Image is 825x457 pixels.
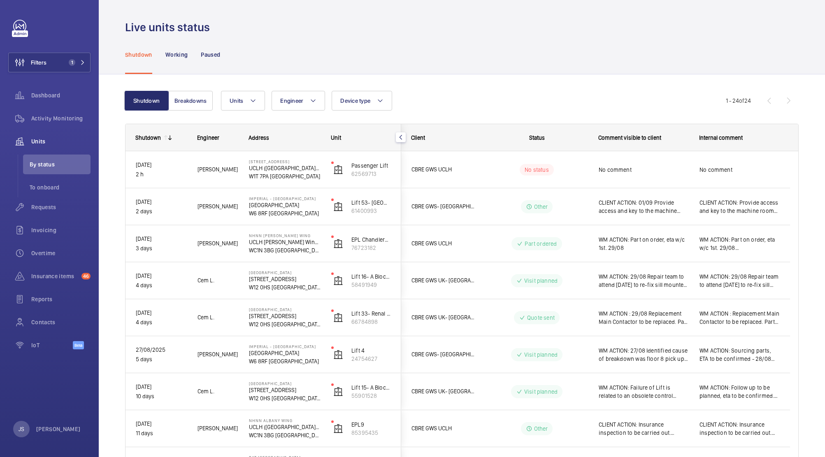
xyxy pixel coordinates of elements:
[136,382,187,392] p: [DATE]
[700,346,780,363] span: WM ACTION: Sourcing parts, ETA to be confirmed - 28/08 [GEOGRAPHIC_DATA] WM ACTION: on order, ETA...
[351,383,391,392] p: Lift 15- A Block West (RH) Building 201
[411,350,475,359] span: CBRE GWS- [GEOGRAPHIC_DATA] ([GEOGRAPHIC_DATA])
[73,341,84,349] span: Beta
[136,160,187,170] p: [DATE]
[31,318,91,326] span: Contacts
[280,97,303,104] span: Engineer
[401,188,790,225] div: Press SPACE to select this row.
[351,272,391,281] p: Lift 16- A Block West (LH) building 201
[351,198,391,207] p: Lift 53- [GEOGRAPHIC_DATA] (Passenger)
[411,313,475,322] span: CBRE GWS UK- [GEOGRAPHIC_DATA] ([GEOGRAPHIC_DATA])
[599,235,689,252] span: WM ACTION: Part on order, eta w/c 1st. 29/08
[333,424,343,434] img: elevator.svg
[524,277,558,285] p: Visit planned
[726,98,751,104] span: 1 - 24 24
[351,392,391,400] p: 55901528
[351,170,391,178] p: 62569713
[30,160,91,168] span: By status
[136,207,187,216] p: 2 days
[524,351,558,359] p: Visit planned
[125,299,401,336] div: Press SPACE to select this row.
[351,235,391,244] p: EPL ChandlerWing Mid 19
[700,309,780,326] span: WM ACTION : Replacement Main Contactor to be replaced. Part identified and is available 3-5 Days ...
[351,244,391,252] p: 76723182
[599,272,689,289] span: WM ACTION: 29/08 Repair team to attend [DATE] to re-fix sill mounted spring closer. WM ACTION : 2...
[534,425,548,433] p: Other
[31,137,91,145] span: Units
[700,235,780,252] span: WM ACTION: Part on order, eta w/c 1st. 29/08 [GEOGRAPHIC_DATA] WM ACTION: Parts arriving [DATE]. ...
[351,207,391,215] p: 61400993
[340,97,370,104] span: Device type
[198,276,238,285] span: Cem L.
[524,388,558,396] p: Visit planned
[31,341,73,349] span: IoT
[198,239,238,248] span: [PERSON_NAME]
[401,373,790,410] div: Press SPACE to select this row.
[136,318,187,327] p: 4 days
[249,172,321,180] p: W1T 7PA [GEOGRAPHIC_DATA]
[125,188,401,225] div: Press SPACE to select this row.
[700,383,780,400] span: WM ACTION: Follow up to be planned, eta to be confirmed. 26/08 [GEOGRAPHIC_DATA]
[30,183,91,192] span: To onboard
[125,51,152,59] p: Shutdown
[69,59,75,66] span: 1
[599,383,689,400] span: WM ACTION: Failure of Lift is related to an obsolete control Board. The has to be repaired as rep...
[249,431,321,439] p: WC1N 3BG [GEOGRAPHIC_DATA]
[351,429,391,437] p: 85395435
[31,114,91,122] span: Activity Monitoring
[351,355,391,363] p: 24754627
[249,233,321,238] p: NHNN [PERSON_NAME] Wing
[272,91,325,111] button: Engineer
[249,386,321,394] p: [STREET_ADDRESS]
[249,134,269,141] span: Address
[31,91,91,99] span: Dashboard
[411,276,475,285] span: CBRE GWS UK- [GEOGRAPHIC_DATA] ([GEOGRAPHIC_DATA])
[249,312,321,320] p: [STREET_ADDRESS]
[125,336,401,373] div: Press SPACE to select this row.
[125,20,215,35] h1: Live units status
[125,262,401,299] div: Press SPACE to select this row.
[198,202,238,211] span: [PERSON_NAME]
[201,51,220,59] p: Paused
[739,97,744,104] span: of
[31,295,91,303] span: Reports
[249,201,321,209] p: [GEOGRAPHIC_DATA]
[136,429,187,438] p: 11 days
[31,58,46,67] span: Filters
[700,166,780,174] span: No comment
[411,134,425,141] span: Client
[333,239,343,249] img: elevator.svg
[700,272,780,289] span: WM ACTION: 29/08 Repair team to attend [DATE] to re-fix sill mounted spring closer. WM ACTION : 2...
[700,198,780,215] span: CLIENT ACTION: Provide access and key to the machine room and deactivate alarms in clinical engin...
[136,281,187,290] p: 4 days
[136,197,187,207] p: [DATE]
[401,225,790,262] div: Press SPACE to select this row.
[249,423,321,431] p: UCLH ([GEOGRAPHIC_DATA]), [GEOGRAPHIC_DATA],
[411,165,475,174] span: CBRE GWS UCLH
[333,387,343,397] img: elevator.svg
[31,272,78,280] span: Insurance items
[198,424,238,433] span: [PERSON_NAME]
[165,51,188,59] p: Working
[136,392,187,401] p: 10 days
[136,271,187,281] p: [DATE]
[249,283,321,291] p: W12 0HS [GEOGRAPHIC_DATA]
[249,349,321,357] p: [GEOGRAPHIC_DATA]
[197,134,219,141] span: Engineer
[249,357,321,365] p: W6 8RF [GEOGRAPHIC_DATA]
[221,91,265,111] button: Units
[125,151,401,188] div: Press SPACE to select this row.
[599,420,689,437] span: CLIENT ACTION: Insurance inspection to be carried out. [DATE]. 22/08
[599,346,689,363] span: WM ACTION: 27/08 Identified cause of breakdown was floor 8 pick up roller assembly smashed off. M...
[249,159,321,164] p: [STREET_ADDRESS]
[351,162,391,170] p: Passenger Lift
[527,314,555,322] p: Quote sent
[333,276,343,286] img: elevator.svg
[125,373,401,410] div: Press SPACE to select this row.
[136,345,187,355] p: 27/08/2025
[19,425,24,433] p: JS
[198,165,238,174] span: [PERSON_NAME]
[598,134,661,141] span: Comment visible to client
[333,350,343,360] img: elevator.svg
[198,387,238,396] span: Cem L.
